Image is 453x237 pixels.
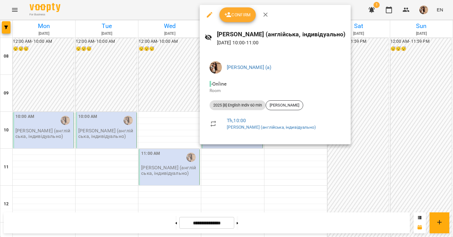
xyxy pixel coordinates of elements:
p: Room [210,88,341,94]
span: Confirm [224,11,251,18]
a: [PERSON_NAME] (а) [227,64,271,70]
p: [DATE] 10:00 - 11:00 [217,39,346,46]
a: [PERSON_NAME] (англійська, індивідуально) [227,125,316,130]
a: Th , 10:00 [227,118,246,123]
h6: [PERSON_NAME] (англійська, індивідуально) [217,30,346,39]
img: da26dbd3cedc0bbfae66c9bd16ef366e.jpeg [210,61,222,74]
button: Confirm [219,7,256,22]
span: 2025 [8] English Indiv 60 min [210,102,266,108]
span: - Online [210,81,228,87]
span: [PERSON_NAME] [266,102,303,108]
div: [PERSON_NAME] [266,100,303,110]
